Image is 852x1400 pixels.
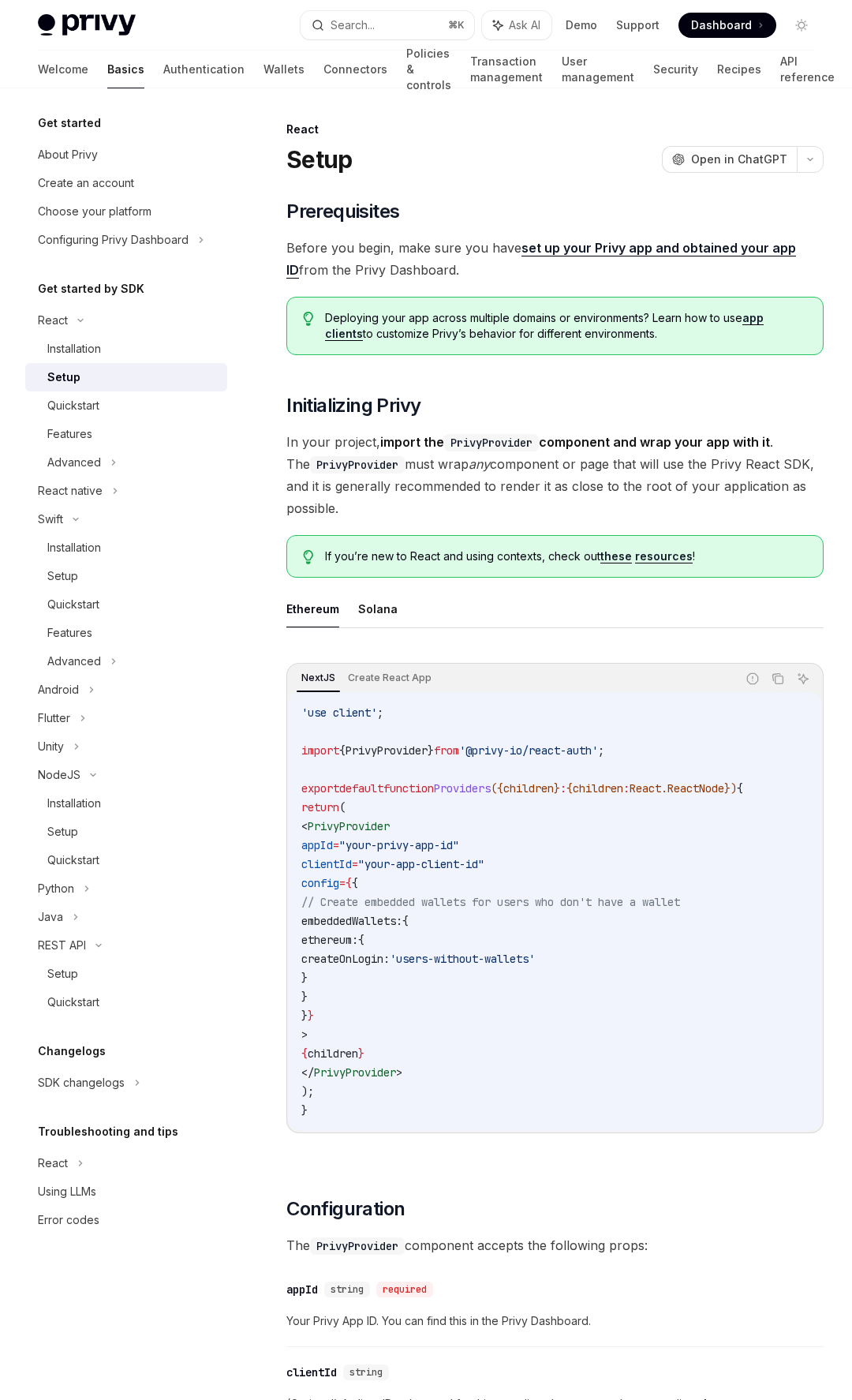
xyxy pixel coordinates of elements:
[383,781,434,795] span: function
[286,122,824,137] div: React
[301,1084,314,1099] span: );
[339,743,346,758] span: {
[38,879,74,898] div: Python
[301,1009,308,1023] span: }
[25,818,227,846] a: Setup
[352,857,358,871] span: =
[301,800,339,814] span: return
[717,51,761,88] a: Recipes
[380,434,770,450] strong: import the component and wrap your app with it
[25,988,227,1016] a: Quickstart
[263,51,305,88] a: Wallets
[25,197,227,226] a: Choose your platform
[600,549,632,563] a: these
[434,743,459,758] span: from
[286,1234,824,1256] span: The component accepts the following props:
[793,668,813,689] button: Ask AI
[38,908,63,926] div: Java
[434,781,491,795] span: Providers
[47,368,80,387] div: Setup
[25,1177,227,1206] a: Using LLMs
[301,1103,308,1117] span: }
[25,562,227,590] a: Setup
[325,548,808,564] span: If you’re new to React and using contexts, check out !
[598,743,604,758] span: ;
[301,895,680,909] span: // Create embedded wallets for users who don't have a wallet
[286,237,824,281] span: Before you begin, make sure you have from the Privy Dashboard.
[308,819,390,833] span: PrivyProvider
[396,1065,402,1080] span: >
[323,51,387,88] a: Connectors
[107,51,144,88] a: Basics
[358,590,398,627] button: Solana
[286,240,796,279] a: set up your Privy app and obtained your app ID
[661,781,667,795] span: .
[286,590,339,627] button: Ethereum
[308,1046,358,1061] span: children
[25,391,227,420] a: Quickstart
[560,781,566,795] span: :
[47,851,99,870] div: Quickstart
[301,706,377,720] span: 'use client'
[376,1282,433,1297] div: required
[38,481,103,500] div: React native
[286,1312,824,1331] span: Your Privy App ID. You can find this in the Privy Dashboard.
[163,51,245,88] a: Authentication
[25,169,227,197] a: Create an account
[630,781,661,795] span: React
[25,363,227,391] a: Setup
[301,1065,314,1080] span: </
[780,51,835,88] a: API reference
[47,652,101,671] div: Advanced
[25,335,227,363] a: Installation
[286,393,420,418] span: Initializing Privy
[25,420,227,448] a: Features
[310,456,405,474] code: PrivyProvider
[47,538,101,557] div: Installation
[301,876,339,890] span: config
[331,16,375,35] div: Search...
[38,14,136,36] img: light logo
[742,668,763,689] button: Report incorrect code
[286,1364,337,1380] div: clientId
[47,964,78,983] div: Setup
[47,993,99,1012] div: Quickstart
[38,202,151,221] div: Choose your platform
[346,743,428,758] span: PrivyProvider
[301,971,308,985] span: }
[47,396,99,415] div: Quickstart
[349,1366,383,1379] span: string
[566,17,597,33] a: Demo
[286,431,824,519] span: In your project, . The must wrap component or page that will use the Privy React SDK, and it is g...
[38,51,88,88] a: Welcome
[25,533,227,562] a: Installation
[390,952,535,966] span: 'users-without-wallets'
[301,857,352,871] span: clientId
[38,1042,106,1061] h5: Changelogs
[724,781,737,795] span: })
[25,1206,227,1234] a: Error codes
[25,590,227,619] a: Quickstart
[343,668,436,687] div: Create React App
[459,743,598,758] span: '@privy-io/react-auth'
[346,876,352,890] span: {
[573,781,623,795] span: children
[339,800,346,814] span: (
[38,936,86,955] div: REST API
[297,668,340,687] div: NextJS
[301,933,358,947] span: ethereum:
[623,781,630,795] span: :
[789,13,814,38] button: Toggle dark mode
[301,1028,308,1042] span: >
[38,279,144,298] h5: Get started by SDK
[47,339,101,358] div: Installation
[47,794,101,813] div: Installation
[678,13,776,38] a: Dashboard
[358,1046,364,1061] span: }
[301,914,402,928] span: embeddedWallets:
[691,17,752,33] span: Dashboard
[509,17,540,33] span: Ask AI
[38,1211,99,1230] div: Error codes
[566,781,573,795] span: {
[616,17,660,33] a: Support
